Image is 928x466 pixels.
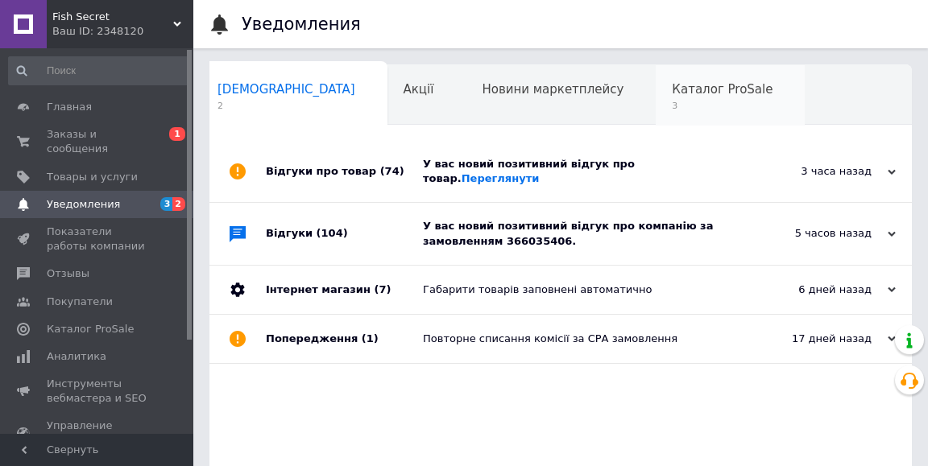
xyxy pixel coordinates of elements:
div: 6 дней назад [735,282,896,297]
span: Отзывы [47,266,89,281]
span: 3 [672,100,773,112]
div: Попередження [266,315,423,363]
span: 1 [169,127,185,141]
div: Габарити товарів заповнені автоматично [423,282,735,297]
span: Товары и услуги [47,170,138,184]
span: Покупатели [47,295,113,309]
span: Инструменты вебмастера и SEO [47,377,149,406]
div: У вас новий позитивний відгук про компанію за замовленням 366035406. [423,219,735,248]
div: Повторне списання комісії за СРА замовлення [423,332,735,346]
span: Новини маркетплейсу [482,82,623,97]
span: 3 [160,197,173,211]
span: Каталог ProSale [47,322,134,336]
span: Fish Secret [52,10,173,24]
div: 17 дней назад [735,332,896,346]
span: Аналитика [47,349,106,364]
span: Показатели работы компании [47,225,149,254]
div: 5 часов назад [735,226,896,241]
div: Інтернет магазин [266,266,423,314]
span: 2 [172,197,185,211]
div: Ваш ID: 2348120 [52,24,193,39]
span: [DEMOGRAPHIC_DATA] [217,82,355,97]
span: Каталог ProSale [672,82,773,97]
span: (1) [362,332,379,344]
div: 3 часа назад [735,164,896,179]
a: Переглянути [462,172,540,184]
span: Уведомления [47,197,120,212]
input: Поиск [8,56,190,85]
span: (7) [374,283,391,295]
span: Акції [404,82,434,97]
span: (104) [317,227,348,239]
span: (74) [380,165,404,177]
span: Главная [47,100,92,114]
div: Відгуки [266,203,423,264]
span: Заказы и сообщения [47,127,149,156]
span: Управление сайтом [47,419,149,447]
h1: Уведомления [242,14,361,34]
div: У вас новий позитивний відгук про товар. [423,157,735,186]
span: 2 [217,100,355,112]
div: Відгуки про товар [266,141,423,202]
